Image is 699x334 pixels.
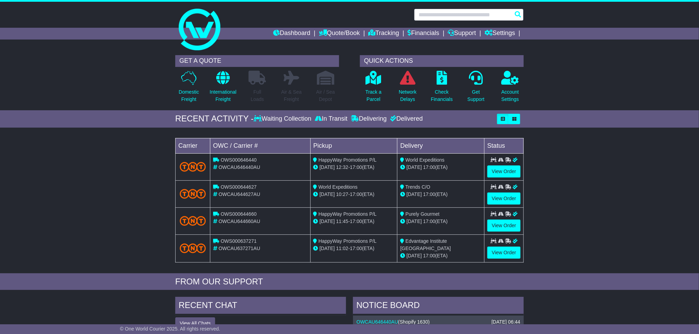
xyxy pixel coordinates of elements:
[468,88,485,103] p: Get Support
[319,184,358,190] span: World Expeditions
[388,115,423,123] div: Delivered
[400,319,428,325] span: Shopify 1630
[221,157,257,163] span: OWS000646440
[316,88,335,103] p: Air / Sea Depot
[219,219,260,224] span: OWCAU644660AU
[219,191,260,197] span: OWCAU644627AU
[313,218,395,225] div: - (ETA)
[180,216,206,225] img: TNT_Domestic.png
[180,243,206,253] img: TNT_Domestic.png
[221,211,257,217] span: OWS000644660
[219,164,260,170] span: OWCAU646440AU
[221,184,257,190] span: OWS000644627
[254,115,313,123] div: Waiting Collection
[423,253,435,258] span: 17:00
[221,238,257,244] span: OWS000637271
[400,252,481,259] div: (ETA)
[336,191,348,197] span: 10:27
[273,28,310,40] a: Dashboard
[313,191,395,198] div: - (ETA)
[400,218,481,225] div: (ETA)
[179,88,199,103] p: Domestic Freight
[487,220,521,232] a: View Order
[406,219,422,224] span: [DATE]
[313,164,395,171] div: - (ETA)
[400,191,481,198] div: (ETA)
[313,245,395,252] div: - (ETA)
[319,211,377,217] span: HappyWay Promotions P/L
[406,164,422,170] span: [DATE]
[180,189,206,198] img: TNT_Domestic.png
[175,317,215,329] button: View All Chats
[350,219,362,224] span: 17:00
[487,192,521,205] a: View Order
[431,70,453,107] a: CheckFinancials
[313,115,349,123] div: In Transit
[487,165,521,178] a: View Order
[349,115,388,123] div: Delivering
[400,164,481,171] div: (ETA)
[281,88,302,103] p: Air & Sea Freight
[210,88,236,103] p: International Freight
[320,246,335,251] span: [DATE]
[350,246,362,251] span: 17:00
[180,162,206,171] img: TNT_Domestic.png
[178,70,199,107] a: DomesticFreight
[397,138,485,153] td: Delivery
[249,88,266,103] p: Full Loads
[356,319,398,325] a: OWCAU646440AU
[336,219,348,224] span: 11:45
[485,28,515,40] a: Settings
[448,28,476,40] a: Support
[501,70,520,107] a: AccountSettings
[431,88,453,103] p: Check Financials
[336,246,348,251] span: 11:02
[406,253,422,258] span: [DATE]
[491,319,520,325] div: [DATE] 06:44
[400,238,451,251] span: Edvantage Institute [GEOGRAPHIC_DATA]
[487,247,521,259] a: View Order
[365,88,381,103] p: Track a Parcel
[365,70,382,107] a: Track aParcel
[467,70,485,107] a: GetSupport
[176,138,210,153] td: Carrier
[336,164,348,170] span: 12:32
[502,88,519,103] p: Account Settings
[398,70,417,107] a: NetworkDelays
[310,138,397,153] td: Pickup
[406,191,422,197] span: [DATE]
[356,319,520,325] div: ( )
[175,114,254,124] div: RECENT ACTIVITY -
[319,28,360,40] a: Quote/Book
[423,164,435,170] span: 17:00
[369,28,399,40] a: Tracking
[423,219,435,224] span: 17:00
[210,138,311,153] td: OWC / Carrier #
[175,277,524,287] div: FROM OUR SUPPORT
[175,55,339,67] div: GET A QUOTE
[320,219,335,224] span: [DATE]
[405,157,445,163] span: World Expeditions
[399,88,416,103] p: Network Delays
[120,326,220,332] span: © One World Courier 2025. All rights reserved.
[319,238,377,244] span: HappyWay Promotions P/L
[350,191,362,197] span: 17:00
[485,138,524,153] td: Status
[408,28,439,40] a: Financials
[353,297,524,316] div: NOTICE BOARD
[320,191,335,197] span: [DATE]
[360,55,524,67] div: QUICK ACTIONS
[350,164,362,170] span: 17:00
[320,164,335,170] span: [DATE]
[319,157,377,163] span: HappyWay Promotions P/L
[405,211,439,217] span: Purely Gourmet
[405,184,430,190] span: Trends C/O
[423,191,435,197] span: 17:00
[219,246,260,251] span: OWCAU637271AU
[209,70,237,107] a: InternationalFreight
[175,297,346,316] div: RECENT CHAT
